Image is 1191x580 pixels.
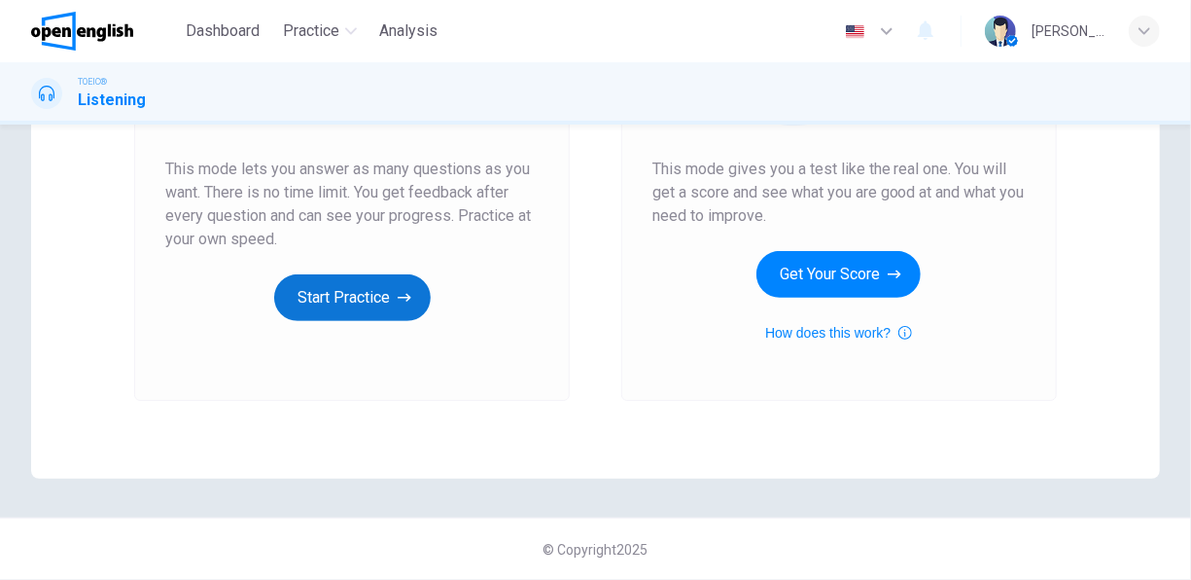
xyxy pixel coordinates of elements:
[843,24,867,39] img: en
[275,14,365,49] button: Practice
[1032,19,1105,43] div: [PERSON_NAME]
[543,542,648,558] span: © Copyright 2025
[31,12,133,51] img: OpenEnglish logo
[756,251,921,298] button: Get Your Score
[765,321,912,344] button: How does this work?
[78,75,107,89] span: TOEIC®
[372,14,446,49] button: Analysis
[178,14,267,49] button: Dashboard
[78,89,146,112] h1: Listening
[31,12,178,51] a: OpenEnglish logo
[985,16,1016,47] img: Profile picture
[186,19,260,43] span: Dashboard
[283,19,339,43] span: Practice
[165,158,539,251] span: This mode lets you answer as many questions as you want. There is no time limit. You get feedback...
[274,274,431,321] button: Start Practice
[380,19,438,43] span: Analysis
[652,158,1026,228] span: This mode gives you a test like the real one. You will get a score and see what you are good at a...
